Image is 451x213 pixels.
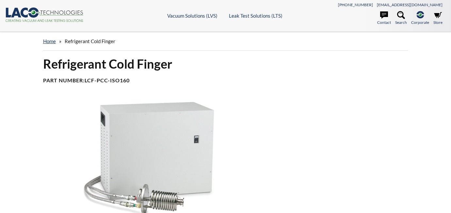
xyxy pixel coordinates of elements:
[377,11,391,25] a: Contact
[43,32,408,51] div: »
[433,11,443,25] a: Store
[43,38,56,44] a: home
[65,38,115,44] span: Refrigerant Cold Finger
[85,77,130,83] b: LCF-PCC-ISO160
[411,19,429,25] span: Corporate
[43,56,408,72] h1: Refrigerant Cold Finger
[229,13,282,19] a: Leak Test Solutions (LTS)
[43,77,408,84] h4: Part Number:
[167,13,217,19] a: Vacuum Solutions (LVS)
[338,2,373,7] a: [PHONE_NUMBER]
[377,2,443,7] a: [EMAIL_ADDRESS][DOMAIN_NAME]
[395,11,407,25] a: Search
